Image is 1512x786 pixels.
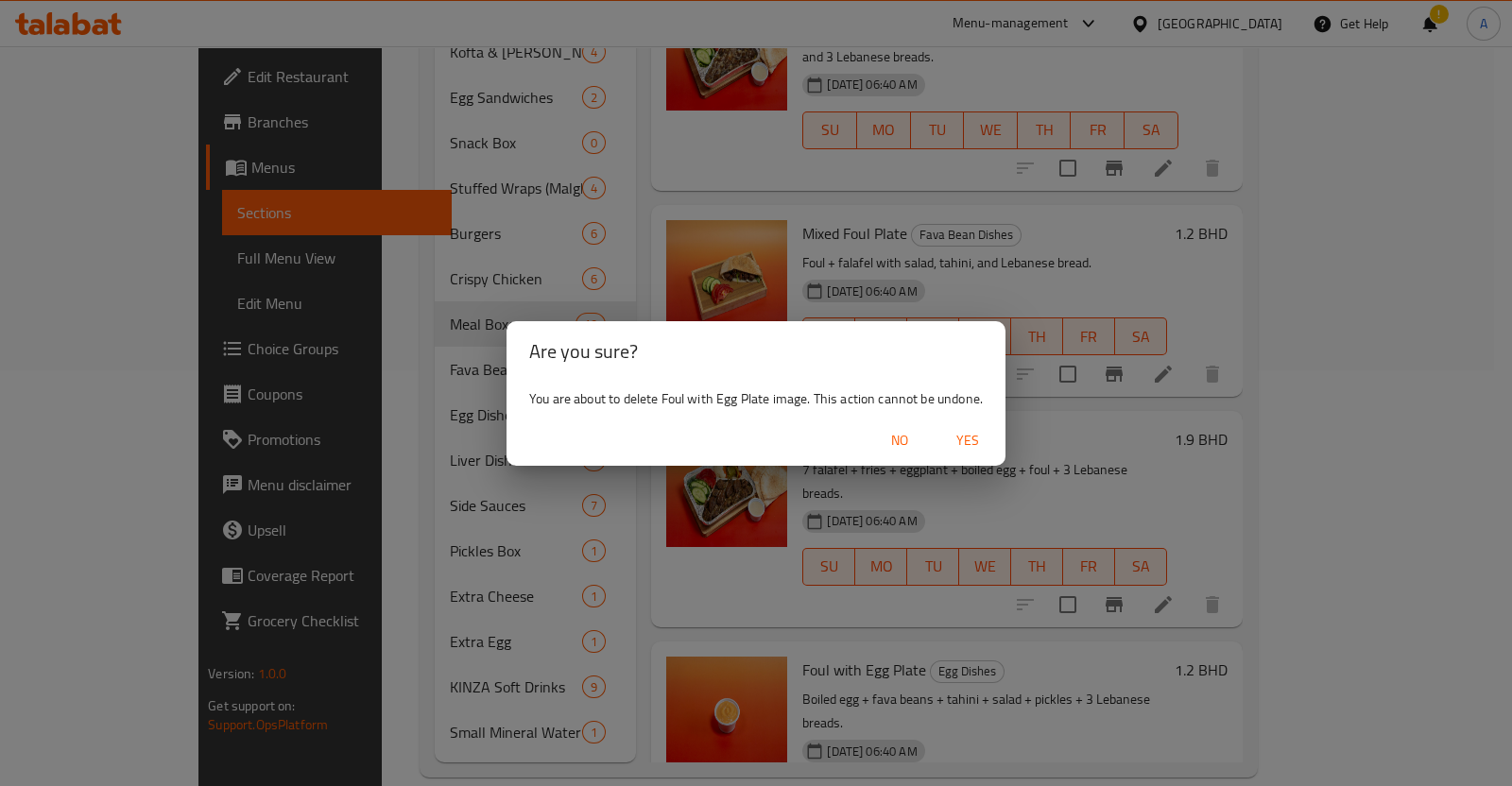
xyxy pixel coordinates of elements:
[937,423,998,458] button: Yes
[877,429,922,453] span: No
[945,429,990,453] span: Yes
[869,423,930,458] button: No
[529,336,983,367] h2: Are you sure?
[507,382,1005,416] div: You are about to delete Foul with Egg Plate image. This action cannot be undone.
